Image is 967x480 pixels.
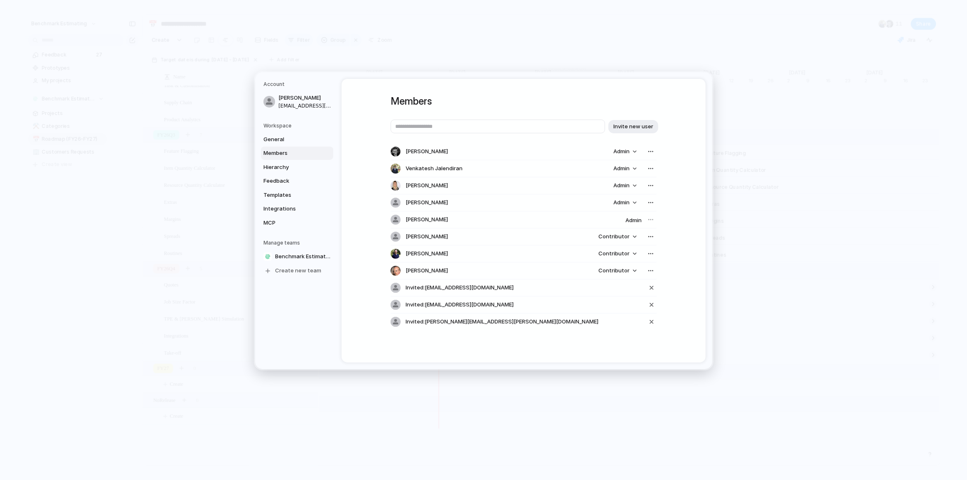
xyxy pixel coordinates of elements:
a: Create new team [261,264,334,277]
h5: Workspace [263,122,333,130]
span: Invite new user [613,122,653,131]
span: [PERSON_NAME] [406,216,448,224]
span: Integrations [263,205,317,213]
button: Admin [608,180,642,191]
span: MCP [263,219,317,227]
span: Admin [625,217,642,223]
button: Contributor [593,265,642,277]
a: Templates [261,189,333,202]
button: Admin [608,146,642,157]
span: Admin [613,182,630,190]
button: Contributor [593,248,642,260]
a: Hierarchy [261,161,333,174]
span: [PERSON_NAME] [406,233,448,241]
span: [EMAIL_ADDRESS][DOMAIN_NAME] [278,102,332,110]
span: [PERSON_NAME] [278,94,332,102]
h5: Manage teams [263,239,333,247]
span: Create new team [275,267,321,275]
span: Benchmark Estimating [275,253,331,261]
span: Contributor [598,233,630,241]
button: Contributor [593,231,642,242]
span: General [263,135,317,144]
span: Contributor [598,267,630,275]
span: Feedback [263,177,317,185]
span: [PERSON_NAME] [406,148,448,156]
span: Invited: [PERSON_NAME][EMAIL_ADDRESS][PERSON_NAME][DOMAIN_NAME] [406,318,598,326]
span: Invited: [EMAIL_ADDRESS][DOMAIN_NAME] [406,301,514,309]
span: Hierarchy [263,163,317,171]
a: MCP [261,216,333,230]
span: Venkatesh Jalendiran [406,165,463,173]
a: Benchmark Estimating [261,250,334,263]
span: Invited: [EMAIL_ADDRESS][DOMAIN_NAME] [406,284,514,292]
span: [PERSON_NAME] [406,267,448,275]
span: Contributor [598,250,630,258]
span: Admin [613,199,630,207]
a: Feedback [261,174,333,188]
span: Admin [613,165,630,173]
a: Members [261,147,333,160]
span: [PERSON_NAME] [406,199,448,207]
span: Admin [613,148,630,156]
a: Integrations [261,202,333,216]
a: [PERSON_NAME][EMAIL_ADDRESS][DOMAIN_NAME] [261,91,333,112]
button: Admin [608,163,642,174]
span: Members [263,149,317,157]
a: General [261,133,333,146]
span: [PERSON_NAME] [406,182,448,190]
span: [PERSON_NAME] [406,250,448,258]
h1: Members [391,94,657,109]
button: Admin [608,197,642,208]
h5: Account [263,81,333,88]
button: Invite new user [608,120,658,133]
span: Templates [263,191,317,199]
